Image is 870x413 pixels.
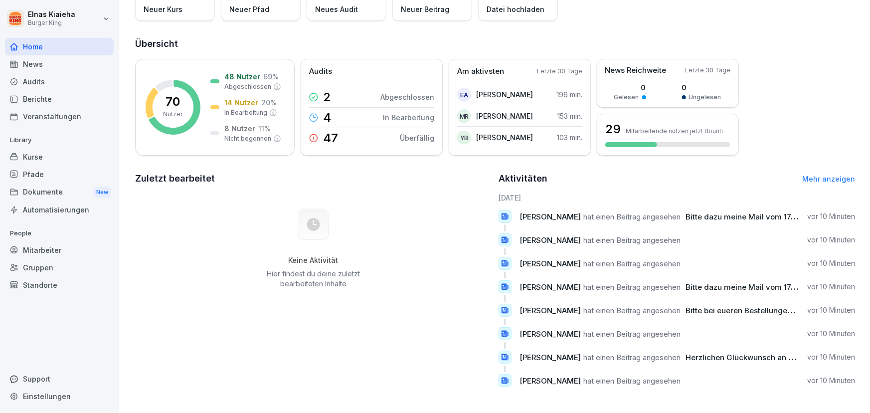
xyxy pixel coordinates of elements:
span: hat einen Beitrag angesehen [583,353,681,362]
a: Berichte [5,90,114,108]
p: News Reichweite [605,65,666,76]
span: [PERSON_NAME] [520,376,581,386]
p: Überfällig [400,133,434,143]
a: Veranstaltungen [5,108,114,125]
p: 196 min. [556,89,582,100]
div: Mitarbeiter [5,241,114,259]
span: [PERSON_NAME] [520,353,581,362]
p: Letzte 30 Tage [685,66,730,75]
p: vor 10 Minuten [807,305,855,315]
span: [PERSON_NAME] [520,259,581,268]
p: vor 10 Minuten [807,329,855,339]
p: 0 [614,82,646,93]
a: Kurse [5,148,114,166]
span: [PERSON_NAME] [520,329,581,339]
p: Mitarbeitende nutzen jetzt Bounti [626,127,723,135]
p: Neuer Beitrag [401,4,449,14]
p: 103 min. [557,132,582,143]
a: Mehr anzeigen [802,175,855,183]
p: In Bearbeitung [224,108,267,117]
p: [PERSON_NAME] [476,132,533,143]
span: hat einen Beitrag angesehen [583,376,681,386]
p: Nicht begonnen [224,134,271,143]
a: Home [5,38,114,55]
span: Bitte bei eueren Bestellungen beachten! [686,306,830,315]
p: Letzte 30 Tage [537,67,582,76]
p: Abgeschlossen [380,92,434,102]
span: hat einen Beitrag angesehen [583,282,681,292]
p: vor 10 Minuten [807,235,855,245]
p: 48 Nutzer [224,71,260,82]
p: Neues Audit [315,4,358,14]
div: Support [5,370,114,388]
div: New [94,187,111,198]
h2: Übersicht [135,37,855,51]
p: People [5,225,114,241]
div: YB [457,131,471,145]
span: [PERSON_NAME] [520,282,581,292]
p: Am aktivsten [457,66,504,77]
p: Hier findest du deine zuletzt bearbeiteten Inhalte [263,269,364,289]
p: Datei hochladen [487,4,544,14]
h2: Aktivitäten [499,172,547,186]
p: Library [5,132,114,148]
p: 2 [323,91,331,103]
p: 153 min. [557,111,582,121]
p: 11 % [258,123,271,134]
p: Gelesen [614,93,639,102]
a: Gruppen [5,259,114,276]
p: Burger King [28,19,75,26]
h6: [DATE] [499,193,855,203]
p: 14 Nutzer [224,97,258,108]
p: Abgeschlossen [224,82,271,91]
h2: Zuletzt bearbeitet [135,172,492,186]
span: hat einen Beitrag angesehen [583,235,681,245]
h3: 29 [605,121,621,138]
p: vor 10 Minuten [807,282,855,292]
p: Neuer Pfad [229,4,269,14]
p: [PERSON_NAME] [476,89,533,100]
span: Bitte dazu meine Mail vom 17.09 beachten! [686,212,840,221]
p: Nutzer [164,110,183,119]
span: hat einen Beitrag angesehen [583,212,681,221]
p: vor 10 Minuten [807,376,855,386]
span: [PERSON_NAME] [520,235,581,245]
p: Audits [309,66,332,77]
p: 69 % [263,71,279,82]
a: Pfade [5,166,114,183]
span: [PERSON_NAME] [520,212,581,221]
span: hat einen Beitrag angesehen [583,329,681,339]
h5: Keine Aktivität [263,256,364,265]
div: Dokumente [5,183,114,202]
p: [PERSON_NAME] [476,111,533,121]
p: Neuer Kurs [144,4,182,14]
span: hat einen Beitrag angesehen [583,259,681,268]
div: EA [457,88,471,102]
p: 8 Nutzer [224,123,255,134]
p: 70 [166,96,180,108]
a: News [5,55,114,73]
div: MR [457,109,471,123]
p: 47 [323,132,338,144]
p: Elnas Kiaieha [28,10,75,19]
a: Audits [5,73,114,90]
span: [PERSON_NAME] [520,306,581,315]
p: vor 10 Minuten [807,352,855,362]
a: Standorte [5,276,114,294]
a: Automatisierungen [5,201,114,218]
p: In Bearbeitung [383,112,434,123]
span: Bitte dazu meine Mail vom 17.09 beachten! [686,282,840,292]
span: hat einen Beitrag angesehen [583,306,681,315]
a: Einstellungen [5,388,114,405]
p: 20 % [261,97,277,108]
